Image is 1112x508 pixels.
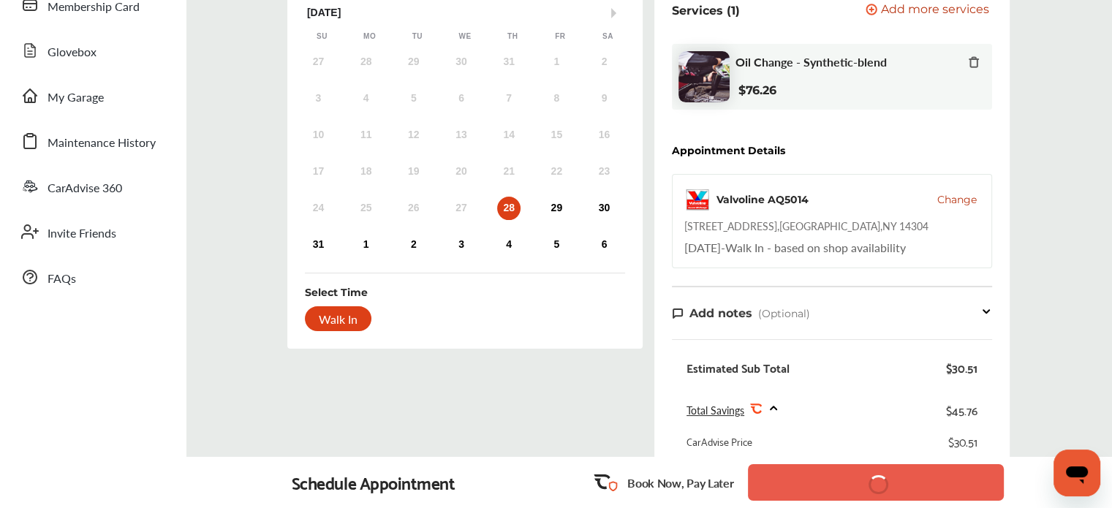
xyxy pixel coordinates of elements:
div: Sa [600,31,615,42]
div: Not available Monday, August 18th, 2025 [355,160,378,183]
div: Estimated Sub Total [687,360,790,375]
div: Not available Monday, August 4th, 2025 [355,87,378,110]
div: Not available Wednesday, August 13th, 2025 [450,124,473,147]
div: Su [314,31,329,42]
b: $76.26 [738,83,776,97]
button: Add more services [866,4,989,18]
iframe: Button to launch messaging window [1054,450,1100,496]
span: - [721,239,725,256]
div: Not available Saturday, August 9th, 2025 [592,87,616,110]
p: Services (1) [672,4,740,18]
div: Not available Monday, July 28th, 2025 [355,50,378,74]
span: Invite Friends [48,224,116,243]
div: Not available Friday, August 1st, 2025 [545,50,568,74]
div: Choose Saturday, September 6th, 2025 [592,233,616,257]
div: Not available Sunday, August 17th, 2025 [306,160,330,183]
div: $30.51 [948,434,977,449]
div: Not available Tuesday, July 29th, 2025 [402,50,425,74]
div: Choose Thursday, August 28th, 2025 [497,197,521,220]
div: Select Time [305,285,368,300]
div: Tu [410,31,425,42]
div: month 2025-08 [295,48,628,259]
span: Glovebox [48,43,97,62]
div: Choose Thursday, September 4th, 2025 [497,233,521,257]
a: CarAdvise 360 [13,167,172,205]
div: Not available Monday, August 11th, 2025 [355,124,378,147]
div: Valvoline AQ5014 [716,192,809,207]
span: (Optional) [758,307,810,320]
button: Change [937,192,977,207]
div: Not available Sunday, July 27th, 2025 [306,50,330,74]
span: Total Savings [687,403,744,417]
div: Choose Tuesday, September 2nd, 2025 [402,233,425,257]
a: Maintenance History [13,122,172,160]
button: Next Month [611,8,621,18]
div: We [458,31,472,42]
div: CarAdvise Price [687,434,752,449]
div: Fr [553,31,567,42]
span: Add more services [881,4,989,18]
div: [DATE] [298,7,632,19]
div: Choose Wednesday, September 3rd, 2025 [450,233,473,257]
div: Choose Friday, September 5th, 2025 [545,233,568,257]
span: FAQs [48,270,76,289]
div: Not available Friday, August 22nd, 2025 [545,160,568,183]
div: Not available Wednesday, July 30th, 2025 [450,50,473,74]
a: FAQs [13,258,172,296]
div: Not available Saturday, August 16th, 2025 [592,124,616,147]
div: Not available Sunday, August 3rd, 2025 [306,87,330,110]
img: logo-valvoline.png [684,186,711,213]
div: Choose Saturday, August 30th, 2025 [592,197,616,220]
div: Appointment Details [672,145,785,156]
span: Add notes [689,306,752,320]
div: Mo [363,31,377,42]
div: Walk In - based on shop availability [684,239,906,256]
div: $45.76 [946,400,977,420]
a: Add more services [866,4,992,18]
div: Th [505,31,520,42]
div: Not available Thursday, August 14th, 2025 [497,124,521,147]
img: oil-change-thumb.jpg [678,51,730,102]
span: Oil Change - Synthetic-blend [735,55,887,69]
div: Not available Saturday, August 2nd, 2025 [592,50,616,74]
span: My Garage [48,88,104,107]
button: Save Date and Time [748,464,1004,501]
img: note-icon.db9493fa.svg [672,307,684,319]
div: Not available Tuesday, August 19th, 2025 [402,160,425,183]
div: Not available Tuesday, August 26th, 2025 [402,197,425,220]
div: Not available Thursday, August 21st, 2025 [497,160,521,183]
div: Not available Thursday, August 7th, 2025 [497,87,521,110]
div: Not available Wednesday, August 6th, 2025 [450,87,473,110]
div: Choose Sunday, August 31st, 2025 [306,233,330,257]
div: Not available Friday, August 8th, 2025 [545,87,568,110]
span: [DATE] [684,239,721,256]
a: Invite Friends [13,213,172,251]
span: Maintenance History [48,134,156,153]
div: Not available Tuesday, August 5th, 2025 [402,87,425,110]
span: CarAdvise 360 [48,179,122,198]
div: Not available Friday, August 15th, 2025 [545,124,568,147]
div: Not available Tuesday, August 12th, 2025 [402,124,425,147]
div: Not available Wednesday, August 27th, 2025 [450,197,473,220]
a: Glovebox [13,31,172,69]
div: Not available Monday, August 25th, 2025 [355,197,378,220]
div: Not available Sunday, August 10th, 2025 [306,124,330,147]
div: Choose Monday, September 1st, 2025 [355,233,378,257]
p: Book Now, Pay Later [627,474,733,491]
div: Not available Saturday, August 23rd, 2025 [592,160,616,183]
div: Not available Sunday, August 24th, 2025 [306,197,330,220]
div: Walk In [305,306,371,331]
div: Schedule Appointment [292,472,455,493]
div: Not available Thursday, July 31st, 2025 [497,50,521,74]
a: My Garage [13,77,172,115]
div: Choose Friday, August 29th, 2025 [545,197,568,220]
div: $30.51 [946,360,977,375]
div: Not available Wednesday, August 20th, 2025 [450,160,473,183]
div: [STREET_ADDRESS] , [GEOGRAPHIC_DATA] , NY 14304 [684,219,928,233]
